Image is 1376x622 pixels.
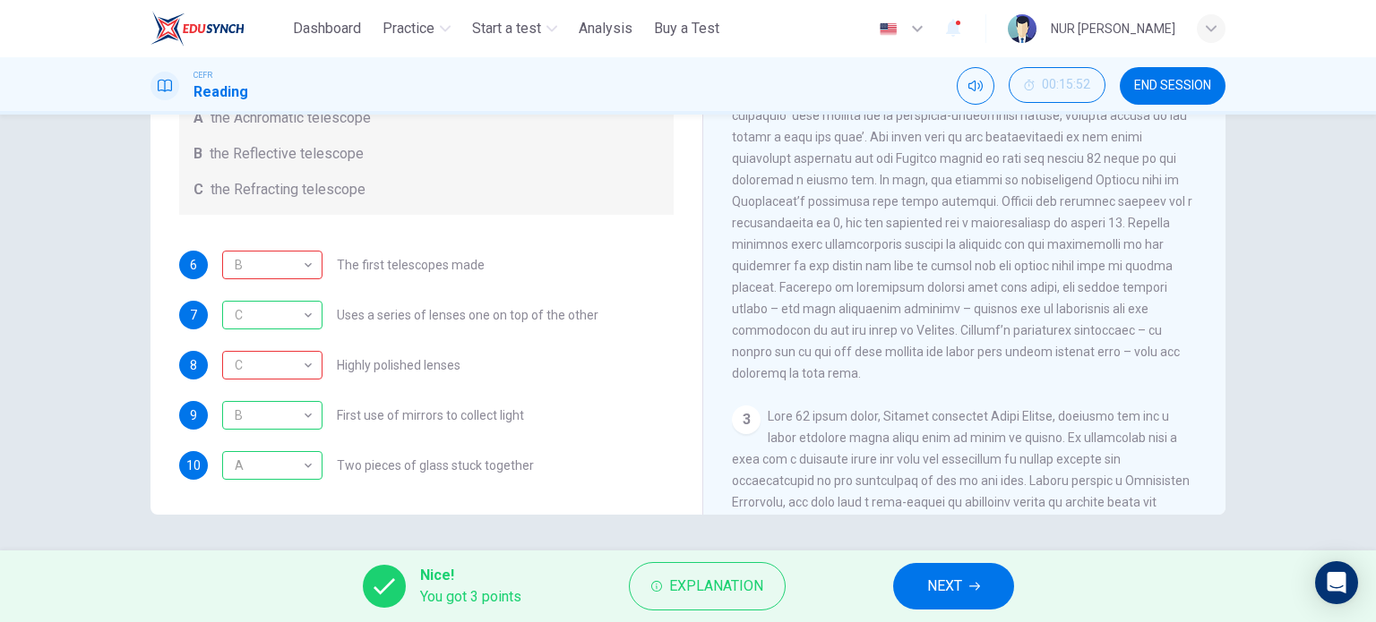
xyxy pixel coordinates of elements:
[222,240,316,291] div: B
[472,18,541,39] span: Start a test
[629,562,786,610] button: Explanation
[375,13,458,45] button: Practice
[222,451,322,480] div: A
[420,586,521,608] span: You got 3 points
[893,563,1014,609] button: NEXT
[150,11,245,47] img: ELTC logo
[210,143,364,165] span: the Reflective telescope
[222,351,322,379] div: A
[211,179,365,200] span: the Refracting telescope
[732,405,761,434] div: 3
[1042,78,1090,92] span: 00:15:52
[1009,67,1105,103] button: 00:15:52
[222,251,322,279] div: C
[190,359,197,371] span: 8
[222,340,316,391] div: C
[193,143,202,165] span: B
[1051,18,1175,39] div: NUR [PERSON_NAME]
[465,13,564,45] button: Start a test
[337,259,485,271] span: The first telescopes made
[186,459,201,472] span: 10
[579,18,632,39] span: Analysis
[420,565,521,586] span: Nice!
[1120,67,1225,105] button: END SESSION
[647,13,727,45] button: Buy a Test
[211,107,371,129] span: the Achromatic telescope
[957,67,994,105] div: Mute
[1134,79,1211,93] span: END SESSION
[190,259,197,271] span: 6
[286,13,368,45] button: Dashboard
[190,409,197,422] span: 9
[222,301,322,329] div: C
[222,390,316,441] div: B
[337,409,524,422] span: First use of mirrors to collect light
[190,309,197,321] span: 7
[1315,561,1358,604] div: Open Intercom Messenger
[654,18,719,39] span: Buy a Test
[337,309,598,321] span: Uses a series of lenses one on top of the other
[572,13,640,45] button: Analysis
[383,18,434,39] span: Practice
[1009,67,1105,105] div: Hide
[669,574,763,599] span: Explanation
[293,18,361,39] span: Dashboard
[337,459,534,472] span: Two pieces of glass stuck together
[927,574,962,599] span: NEXT
[337,359,460,371] span: Highly polished lenses
[1008,14,1036,43] img: Profile picture
[877,22,899,36] img: en
[150,11,286,47] a: ELTC logo
[193,69,212,81] span: CEFR
[222,401,322,430] div: B
[193,179,203,200] span: C
[193,81,248,103] h1: Reading
[193,107,203,129] span: A
[222,440,316,491] div: A
[222,290,316,341] div: C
